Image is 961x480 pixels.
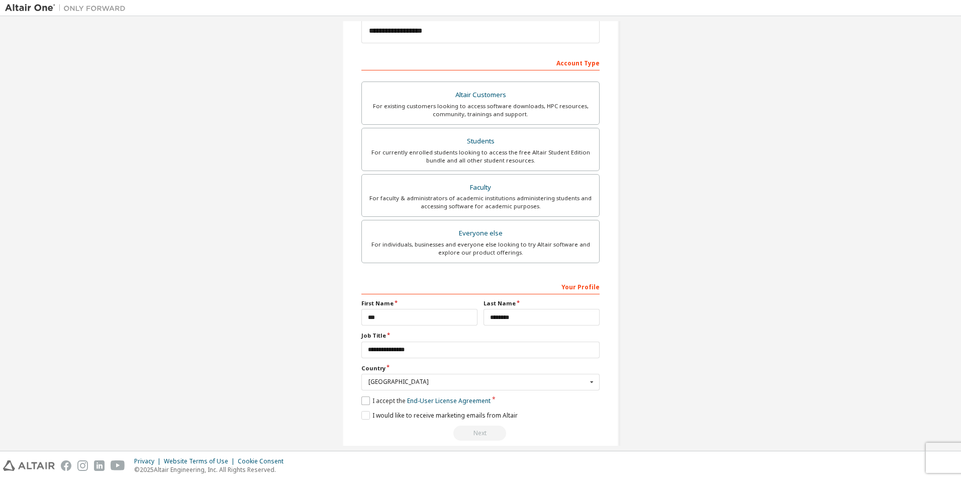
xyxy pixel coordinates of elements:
div: Privacy [134,457,164,465]
label: I accept the [361,396,491,405]
div: Students [368,134,593,148]
div: Email already exists [361,426,600,441]
div: Website Terms of Use [164,457,238,465]
label: I would like to receive marketing emails from Altair [361,411,518,420]
div: Your Profile [361,278,600,294]
label: Last Name [484,299,600,307]
label: Job Title [361,332,600,340]
div: [GEOGRAPHIC_DATA] [368,379,587,385]
img: linkedin.svg [94,460,105,471]
img: altair_logo.svg [3,460,55,471]
p: © 2025 Altair Engineering, Inc. All Rights Reserved. [134,465,290,474]
div: For faculty & administrators of academic institutions administering students and accessing softwa... [368,194,593,210]
label: First Name [361,299,477,307]
div: Everyone else [368,226,593,241]
div: For currently enrolled students looking to access the free Altair Student Edition bundle and all ... [368,148,593,165]
a: End-User License Agreement [407,396,491,405]
div: Altair Customers [368,88,593,102]
label: Country [361,364,600,372]
div: Cookie Consent [238,457,290,465]
div: For existing customers looking to access software downloads, HPC resources, community, trainings ... [368,102,593,118]
div: Faculty [368,181,593,195]
div: Account Type [361,54,600,70]
div: For individuals, businesses and everyone else looking to try Altair software and explore our prod... [368,241,593,257]
img: instagram.svg [77,460,88,471]
img: youtube.svg [111,460,125,471]
img: Altair One [5,3,131,13]
img: facebook.svg [61,460,71,471]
